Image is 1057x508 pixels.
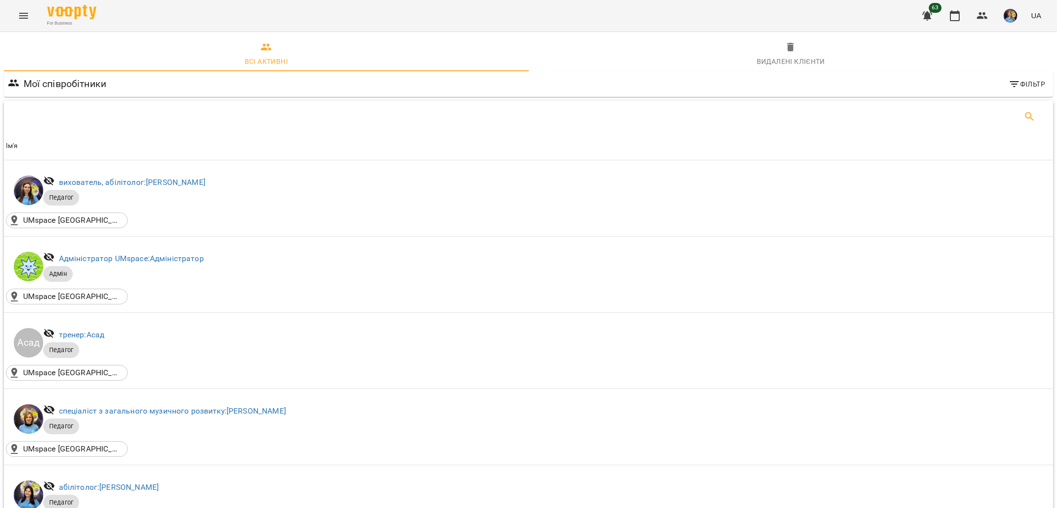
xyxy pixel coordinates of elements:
div: Асад [14,328,43,358]
span: Педагог [43,422,79,431]
a: Адміністратор UMspace:Адміністратор [59,254,204,263]
p: UMspace [GEOGRAPHIC_DATA] [23,443,121,455]
button: Search [1018,105,1041,128]
button: Menu [12,4,35,28]
a: тренер:Асад [59,330,105,339]
span: Ім'я [6,140,1051,152]
img: Бадун Наталія [14,404,43,434]
a: абілітолог:[PERSON_NAME] [59,482,159,492]
div: UMspace Warszawa() [6,289,128,304]
div: Table Toolbar [4,101,1053,132]
div: Ім'я [6,140,18,152]
span: Адмін [43,269,73,278]
a: спеціаліст з загального музичного розвитку:[PERSON_NAME] [59,406,286,416]
img: Адміністратор [14,252,43,281]
p: UMspace [GEOGRAPHIC_DATA] [23,214,121,226]
p: UMspace [GEOGRAPHIC_DATA] [23,367,121,379]
p: UMspace [GEOGRAPHIC_DATA] [23,291,121,302]
div: UMspace Warszawa() [6,365,128,381]
span: UA [1031,10,1041,21]
img: 6b085e1eb0905a9723a04dd44c3bb19c.jpg [1003,9,1017,23]
img: Ігнатенко Оксана [14,176,43,205]
span: 63 [929,3,942,13]
span: For Business [47,20,96,27]
span: Педагог [43,346,79,355]
button: Фільтр [1004,75,1049,93]
span: Педагог [43,193,79,202]
div: Sort [6,140,18,152]
img: Voopty Logo [47,5,96,19]
span: Фільтр [1008,78,1045,90]
span: Педагог [43,498,79,507]
button: UA [1027,6,1045,25]
a: вихователь, абілітолог:[PERSON_NAME] [59,178,205,187]
div: Всі активні [245,56,288,67]
h6: Мої співробітники [24,76,107,91]
div: Видалені клієнти [757,56,825,67]
div: UMspace Warszawa() [6,212,128,228]
div: UMspace Warszawa() [6,441,128,457]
